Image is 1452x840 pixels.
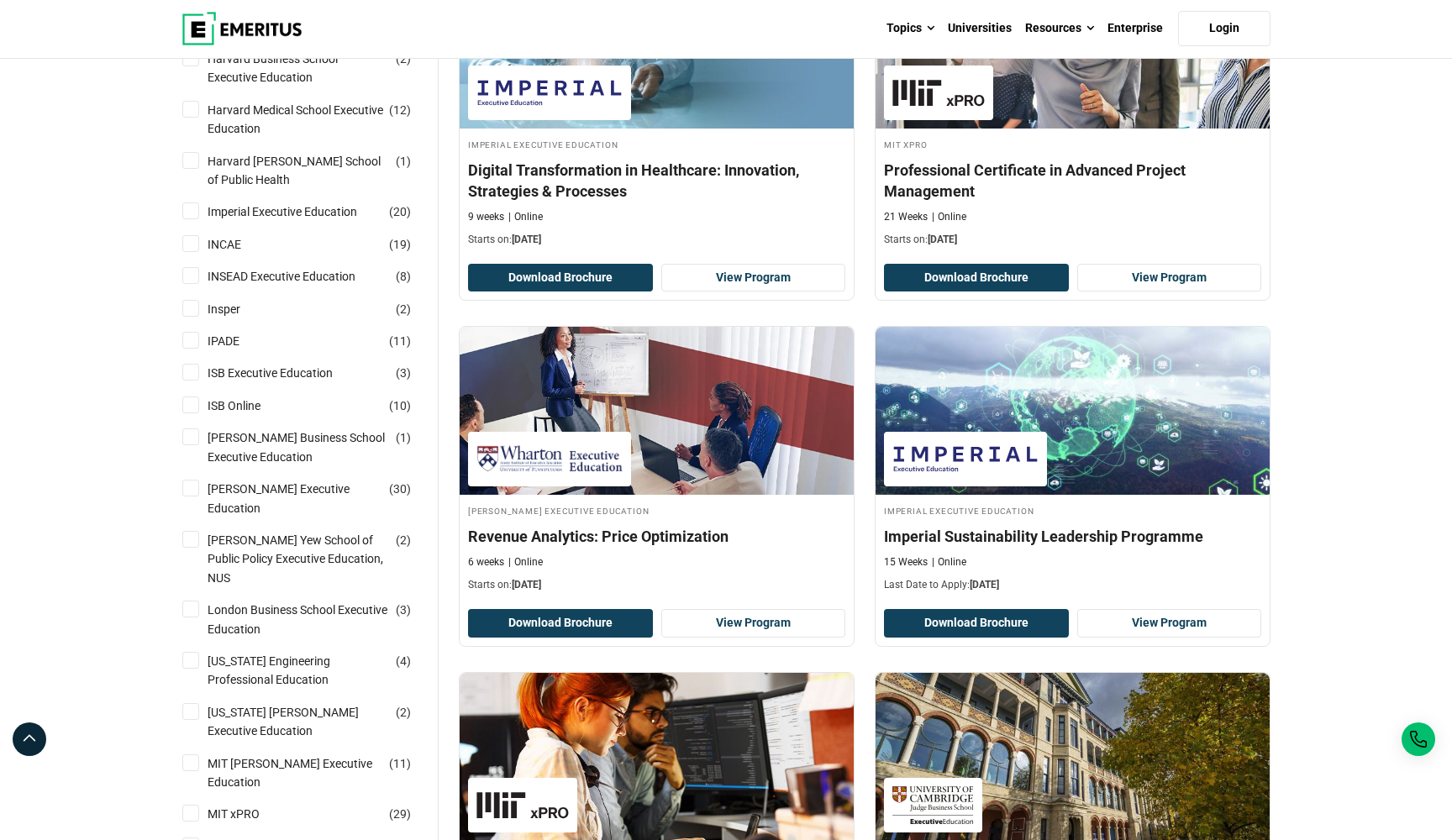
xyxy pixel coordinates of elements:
span: 11 [393,757,407,770]
p: Online [508,555,543,570]
p: Online [932,210,966,224]
h4: Revenue Analytics: Price Optimization [468,526,845,547]
span: ( ) [389,332,411,350]
span: 11 [393,334,407,348]
span: 2 [400,533,407,547]
a: ISB Online [208,396,294,415]
span: ( ) [389,202,411,221]
img: Imperial Executive Education [476,74,623,112]
span: [DATE] [512,579,541,591]
a: [US_STATE] [PERSON_NAME] Executive Education [208,703,422,741]
a: View Program [1077,264,1262,292]
span: ( ) [396,531,411,549]
a: London Business School Executive Education [208,601,422,638]
p: Starts on: [468,578,845,592]
p: 9 weeks [468,210,504,224]
a: [PERSON_NAME] Yew School of Public Policy Executive Education, NUS [208,531,422,587]
button: Download Brochure [468,264,653,292]
span: ( ) [396,364,411,382]
img: Revenue Analytics: Price Optimization | Online Business Management Course [460,327,854,495]
a: [US_STATE] Engineering Professional Education [208,652,422,690]
p: Online [508,210,543,224]
a: Business Management Course by Wharton Executive Education - September 11, 2025 Wharton Executive ... [460,327,854,601]
span: ( ) [396,428,411,447]
span: ( ) [396,652,411,670]
img: Imperial Executive Education [892,440,1039,478]
a: [PERSON_NAME] Executive Education [208,480,422,517]
span: 3 [400,366,407,380]
span: 19 [393,238,407,251]
span: 2 [400,302,407,316]
span: ( ) [389,101,411,119]
p: 21 Weeks [884,210,928,224]
span: ( ) [396,50,411,68]
h4: Imperial Executive Education [884,503,1261,517]
span: 4 [400,654,407,668]
a: Leadership Course by Imperial Executive Education - September 11, 2025 Imperial Executive Educati... [876,327,1270,601]
h4: [PERSON_NAME] Executive Education [468,503,845,517]
span: 12 [393,103,407,117]
p: Online [932,555,966,570]
a: Insper [208,300,274,318]
span: [DATE] [970,579,999,591]
span: 29 [393,807,407,821]
span: 20 [393,205,407,218]
a: ISB Executive Education [208,364,366,382]
span: 2 [400,706,407,719]
img: MIT xPRO [892,74,985,112]
p: Starts on: [884,233,1261,247]
span: [DATE] [512,234,541,245]
a: Login [1178,11,1270,46]
h4: Digital Transformation in Healthcare: Innovation, Strategies & Processes [468,160,845,202]
p: Starts on: [468,233,845,247]
h4: Imperial Sustainability Leadership Programme [884,526,1261,547]
span: 8 [400,270,407,283]
img: MIT xPRO [476,786,569,824]
span: 10 [393,399,407,412]
img: Cambridge Judge Business School Executive Education [892,786,974,824]
span: 1 [400,431,407,444]
span: ( ) [389,754,411,773]
span: ( ) [396,152,411,171]
button: Download Brochure [884,264,1069,292]
a: IPADE [208,332,273,350]
a: INCAE [208,235,275,254]
a: Harvard Medical School Executive Education [208,101,422,139]
a: INSEAD Executive Education [208,267,389,286]
span: ( ) [396,267,411,286]
span: ( ) [396,300,411,318]
span: 3 [400,603,407,617]
a: View Program [1077,609,1262,638]
p: Last Date to Apply: [884,578,1261,592]
span: 30 [393,482,407,496]
span: ( ) [396,703,411,722]
h4: MIT xPRO [884,137,1261,151]
p: 15 Weeks [884,555,928,570]
h4: Professional Certificate in Advanced Project Management [884,160,1261,202]
img: Imperial Sustainability Leadership Programme | Online Leadership Course [876,327,1270,495]
h4: Imperial Executive Education [468,137,845,151]
a: [PERSON_NAME] Business School Executive Education [208,428,422,466]
a: View Program [661,609,846,638]
a: Harvard [PERSON_NAME] School of Public Health [208,152,422,190]
a: Harvard Business School Executive Education [208,50,422,87]
span: ( ) [389,805,411,823]
a: Imperial Executive Education [208,202,391,221]
span: ( ) [389,480,411,498]
span: ( ) [396,601,411,619]
span: 2 [400,52,407,66]
span: ( ) [389,235,411,254]
button: Download Brochure [884,609,1069,638]
p: 6 weeks [468,555,504,570]
span: [DATE] [928,234,957,245]
a: MIT [PERSON_NAME] Executive Education [208,754,422,792]
span: ( ) [389,396,411,415]
a: MIT xPRO [208,805,293,823]
button: Download Brochure [468,609,653,638]
img: Wharton Executive Education [476,440,623,478]
a: View Program [661,264,846,292]
span: 1 [400,155,407,168]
